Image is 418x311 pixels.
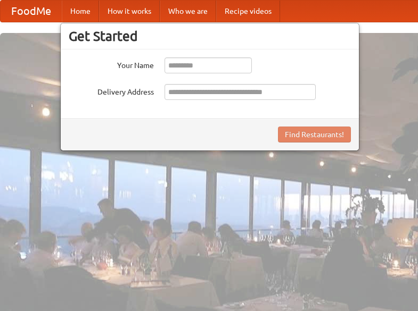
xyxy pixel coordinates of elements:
[69,28,351,44] h3: Get Started
[160,1,216,22] a: Who we are
[69,84,154,97] label: Delivery Address
[69,57,154,71] label: Your Name
[99,1,160,22] a: How it works
[278,127,351,142] button: Find Restaurants!
[216,1,280,22] a: Recipe videos
[1,1,62,22] a: FoodMe
[62,1,99,22] a: Home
